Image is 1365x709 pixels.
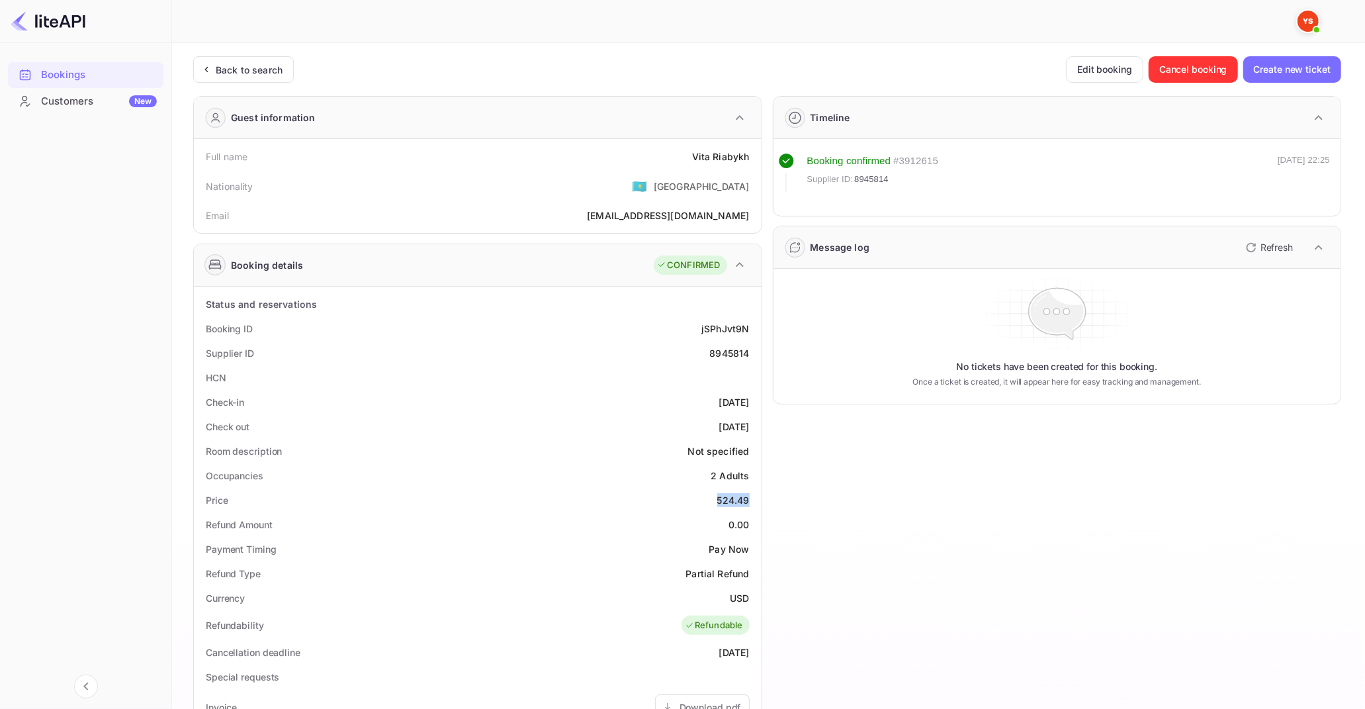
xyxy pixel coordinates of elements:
button: Cancel booking [1149,56,1238,83]
p: Once a ticket is created, it will appear here for easy tracking and management. [904,376,1210,388]
div: Supplier ID [206,346,254,360]
div: Refund Type [206,567,261,581]
div: Partial Refund [685,567,749,581]
div: Special requests [206,670,279,684]
div: Booking ID [206,322,253,336]
div: Currency [206,591,245,605]
button: Create new ticket [1243,56,1341,83]
a: Bookings [8,62,163,87]
div: Timeline [811,111,850,124]
div: Status and reservations [206,297,317,311]
div: Check-in [206,395,244,409]
div: [DATE] [719,395,750,409]
div: 524.49 [717,493,750,507]
div: Bookings [41,68,157,83]
div: USD [730,591,749,605]
div: HCN [206,371,226,385]
div: Back to search [216,63,283,77]
div: Vita Riabykh [692,150,750,164]
div: 8945814 [709,346,749,360]
div: Message log [811,240,870,254]
div: Booking details [231,258,303,272]
div: Check out [206,420,249,434]
div: Refundability [206,618,264,632]
div: [DATE] [719,420,750,434]
div: [DATE] [719,645,750,659]
div: jSPhJvt9N [701,322,749,336]
div: Room description [206,444,282,458]
span: United States [632,174,647,198]
div: Email [206,209,229,222]
div: [EMAIL_ADDRESS][DOMAIN_NAME] [587,209,749,222]
div: Pay Now [709,542,749,556]
span: 8945814 [854,173,889,186]
div: CustomersNew [8,89,163,115]
div: Booking confirmed [807,154,891,169]
div: # 3912615 [893,154,938,169]
div: Bookings [8,62,163,88]
div: [DATE] 22:25 [1278,154,1330,192]
img: LiteAPI logo [11,11,85,32]
div: Nationality [206,179,253,193]
div: Customers [41,94,157,109]
div: CONFIRMED [657,259,720,272]
p: Refresh [1260,240,1293,254]
div: Cancellation deadline [206,645,300,659]
div: Guest information [231,111,316,124]
div: 0.00 [728,518,750,532]
div: Refund Amount [206,518,273,532]
button: Refresh [1238,237,1298,258]
button: Edit booking [1066,56,1143,83]
div: 2 Adults [711,469,749,483]
div: Not specified [688,444,750,458]
div: Price [206,493,228,507]
div: Full name [206,150,247,164]
span: Supplier ID: [807,173,854,186]
div: Refundable [685,619,743,632]
div: Occupancies [206,469,263,483]
button: Collapse navigation [74,675,98,698]
div: New [129,95,157,107]
div: Payment Timing [206,542,277,556]
div: [GEOGRAPHIC_DATA] [654,179,750,193]
img: Yandex Support [1298,11,1319,32]
p: No tickets have been created for this booking. [956,360,1157,373]
a: CustomersNew [8,89,163,113]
